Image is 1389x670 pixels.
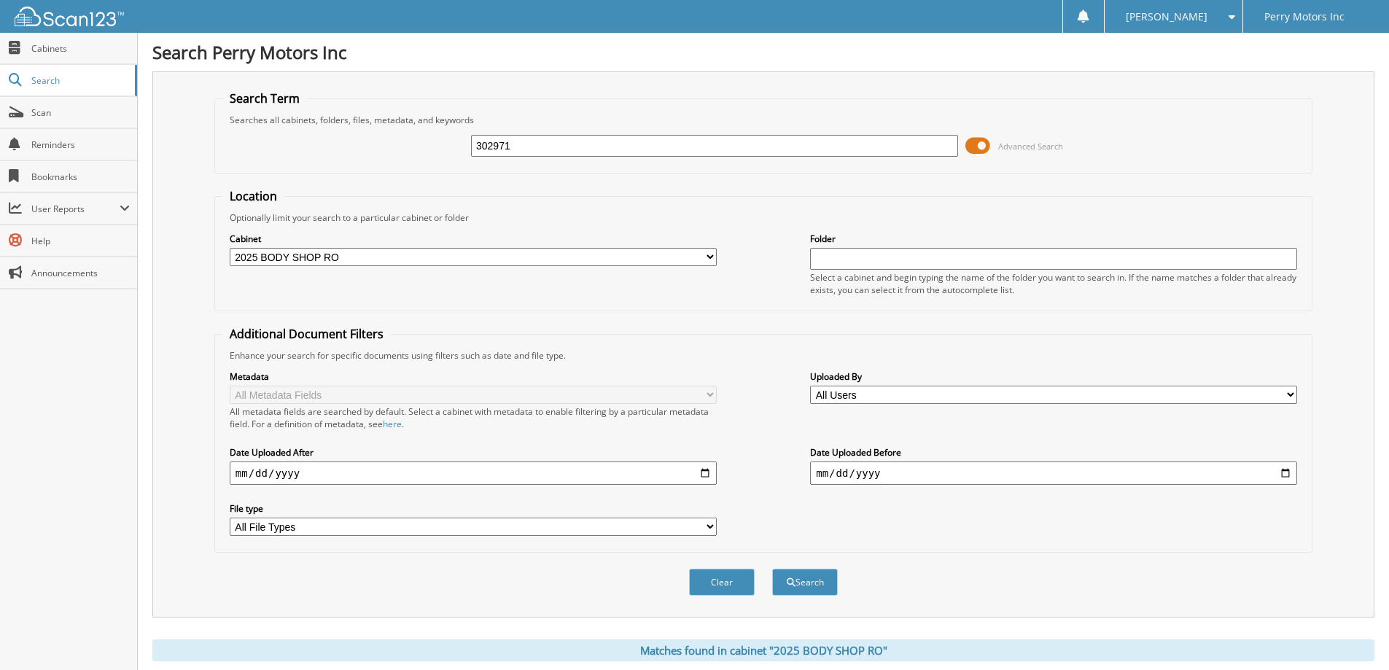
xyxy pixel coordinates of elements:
[31,171,130,183] span: Bookmarks
[31,139,130,151] span: Reminders
[31,106,130,119] span: Scan
[222,211,1304,224] div: Optionally limit your search to a particular cabinet or folder
[31,203,120,215] span: User Reports
[222,188,284,204] legend: Location
[810,446,1297,459] label: Date Uploaded Before
[230,446,717,459] label: Date Uploaded After
[1264,12,1345,21] span: Perry Motors Inc
[152,40,1374,64] h1: Search Perry Motors Inc
[230,370,717,383] label: Metadata
[689,569,755,596] button: Clear
[15,7,124,26] img: scan123-logo-white.svg
[810,271,1297,296] div: Select a cabinet and begin typing the name of the folder you want to search in. If the name match...
[31,235,130,247] span: Help
[230,233,717,245] label: Cabinet
[230,502,717,515] label: File type
[810,233,1297,245] label: Folder
[222,90,307,106] legend: Search Term
[31,42,130,55] span: Cabinets
[222,349,1304,362] div: Enhance your search for specific documents using filters such as date and file type.
[1126,12,1207,21] span: [PERSON_NAME]
[810,461,1297,485] input: end
[222,326,391,342] legend: Additional Document Filters
[31,74,128,87] span: Search
[383,418,402,430] a: here
[772,569,838,596] button: Search
[230,405,717,430] div: All metadata fields are searched by default. Select a cabinet with metadata to enable filtering b...
[31,267,130,279] span: Announcements
[152,639,1374,661] div: Matches found in cabinet "2025 BODY SHOP RO"
[222,114,1304,126] div: Searches all cabinets, folders, files, metadata, and keywords
[810,370,1297,383] label: Uploaded By
[998,141,1063,152] span: Advanced Search
[230,461,717,485] input: start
